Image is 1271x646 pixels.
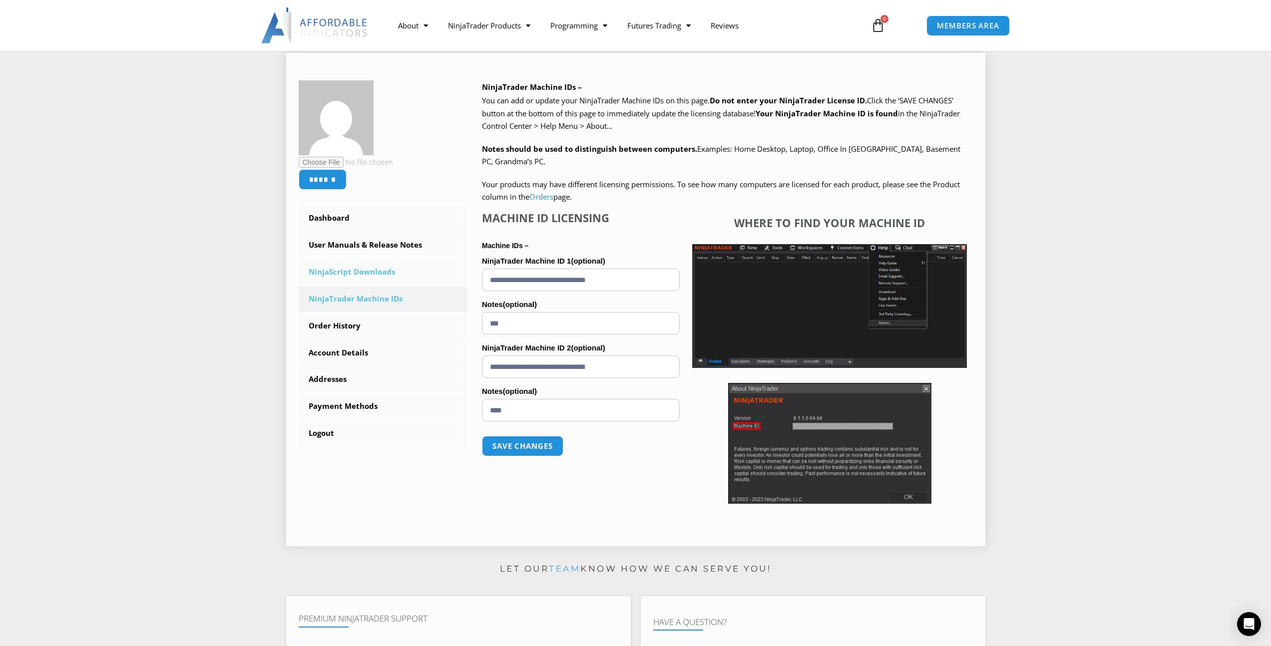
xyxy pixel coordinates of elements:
[880,15,888,23] span: 0
[388,14,438,37] a: About
[926,15,1010,36] a: MEMBERS AREA
[299,232,467,258] a: User Manuals & Release Notes
[937,22,999,29] span: MEMBERS AREA
[692,244,967,368] img: Screenshot 2025-01-17 1155544 | Affordable Indicators – NinjaTrader
[482,82,582,92] b: NinjaTrader Machine IDs –
[571,343,605,352] span: (optional)
[1237,612,1261,636] div: Open Intercom Messenger
[482,211,680,224] h4: Machine ID Licensing
[692,216,967,229] h4: Where to find your Machine ID
[482,436,563,456] button: Save changes
[503,300,537,309] span: (optional)
[482,242,528,250] strong: Machine IDs –
[756,108,898,118] strong: Your NinjaTrader Machine ID is found
[482,384,680,399] label: Notes
[299,420,467,446] a: Logout
[856,11,900,40] a: 0
[540,14,617,37] a: Programming
[710,95,867,105] b: Do not enter your NinjaTrader License ID.
[482,95,710,105] span: You can add or update your NinjaTrader Machine IDs on this page.
[482,179,960,202] span: Your products may have different licensing permissions. To see how many computers are licensed fo...
[529,192,553,202] a: Orders
[482,297,680,312] label: Notes
[617,14,701,37] a: Futures Trading
[438,14,540,37] a: NinjaTrader Products
[482,95,960,131] span: Click the ‘SAVE CHANGES’ button at the bottom of this page to immediately update the licensing da...
[299,205,467,231] a: Dashboard
[549,564,580,574] a: team
[701,14,749,37] a: Reviews
[503,387,537,395] span: (optional)
[299,313,467,339] a: Order History
[286,561,985,577] p: Let our know how we can serve you!
[482,144,697,154] strong: Notes should be used to distinguish between computers.
[299,80,374,155] img: 50a5729fe9b56de29f0da7d84c5eeafb8b120f48fb8ab2ef572cc207fbd82e08
[482,144,960,167] span: Examples: Home Desktop, Laptop, Office In [GEOGRAPHIC_DATA], Basement PC, Grandma’s PC.
[299,259,467,285] a: NinjaScript Downloads
[261,7,369,43] img: LogoAI | Affordable Indicators – NinjaTrader
[482,254,680,269] label: NinjaTrader Machine ID 1
[299,205,467,446] nav: Account pages
[299,286,467,312] a: NinjaTrader Machine IDs
[299,614,618,624] h4: Premium NinjaTrader Support
[299,340,467,366] a: Account Details
[571,257,605,265] span: (optional)
[388,14,859,37] nav: Menu
[728,383,931,504] img: Screenshot 2025-01-17 114931 | Affordable Indicators – NinjaTrader
[653,617,973,627] h4: Have A Question?
[299,366,467,392] a: Addresses
[299,393,467,419] a: Payment Methods
[482,340,680,355] label: NinjaTrader Machine ID 2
